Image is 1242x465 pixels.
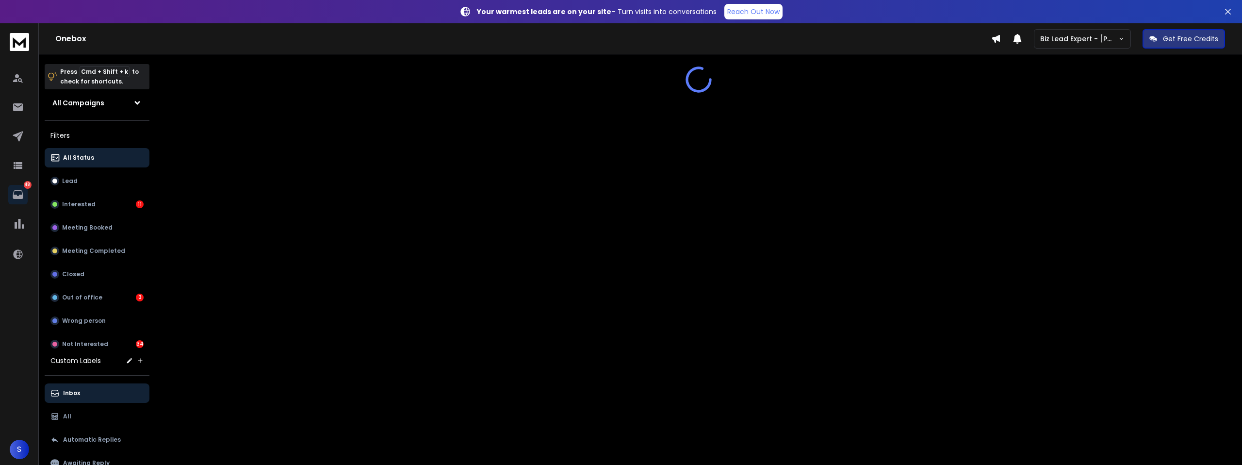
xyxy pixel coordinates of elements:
[8,185,28,204] a: 48
[80,66,130,77] span: Cmd + Shift + k
[63,413,71,420] p: All
[10,33,29,51] img: logo
[45,195,149,214] button: Interested11
[45,148,149,167] button: All Status
[136,200,144,208] div: 11
[62,340,108,348] p: Not Interested
[62,224,113,232] p: Meeting Booked
[62,200,96,208] p: Interested
[727,7,780,17] p: Reach Out Now
[45,241,149,261] button: Meeting Completed
[10,440,29,459] button: S
[1143,29,1225,49] button: Get Free Credits
[45,129,149,142] h3: Filters
[62,247,125,255] p: Meeting Completed
[136,340,144,348] div: 34
[63,154,94,162] p: All Status
[62,294,102,301] p: Out of office
[724,4,783,19] a: Reach Out Now
[62,177,78,185] p: Lead
[477,7,717,17] p: – Turn visits into conversations
[63,389,80,397] p: Inbox
[52,98,104,108] h1: All Campaigns
[24,181,32,189] p: 48
[45,218,149,237] button: Meeting Booked
[45,334,149,354] button: Not Interested34
[50,356,101,365] h3: Custom Labels
[45,288,149,307] button: Out of office3
[62,270,84,278] p: Closed
[45,407,149,426] button: All
[45,383,149,403] button: Inbox
[55,33,991,45] h1: Onebox
[45,93,149,113] button: All Campaigns
[136,294,144,301] div: 3
[62,317,106,325] p: Wrong person
[1163,34,1218,44] p: Get Free Credits
[45,311,149,331] button: Wrong person
[1040,34,1118,44] p: Biz Lead Expert - [PERSON_NAME]
[45,265,149,284] button: Closed
[60,67,139,86] p: Press to check for shortcuts.
[477,7,611,17] strong: Your warmest leads are on your site
[63,436,121,444] p: Automatic Replies
[45,430,149,449] button: Automatic Replies
[45,171,149,191] button: Lead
